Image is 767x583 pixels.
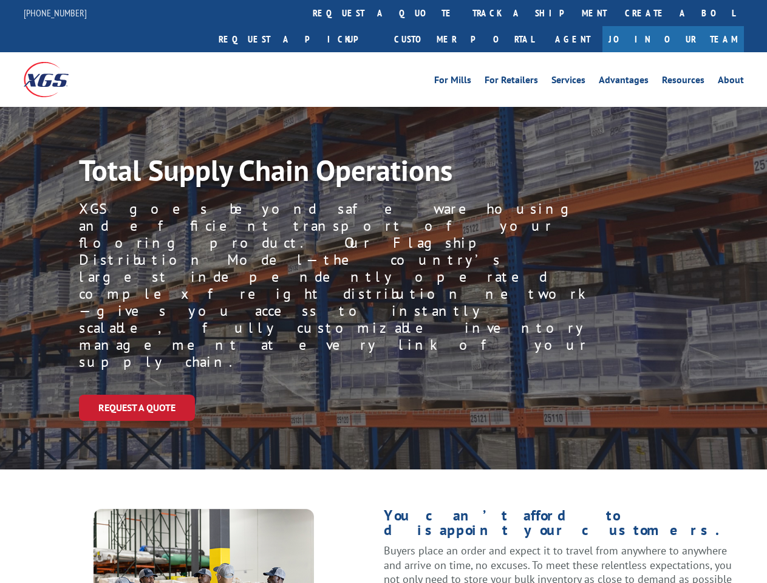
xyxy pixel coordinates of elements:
a: [PHONE_NUMBER] [24,7,87,19]
h1: Total Supply Chain Operations [79,155,571,191]
a: Request a Quote [79,395,195,421]
p: XGS goes beyond safe warehousing and efficient transport of your flooring product. Our Flagship D... [79,200,588,370]
a: Advantages [599,75,649,89]
a: Request a pickup [210,26,385,52]
a: Services [551,75,585,89]
a: For Retailers [485,75,538,89]
a: Customer Portal [385,26,543,52]
a: Join Our Team [602,26,744,52]
a: Resources [662,75,704,89]
a: For Mills [434,75,471,89]
h1: You can’t afford to disappoint your customers. [384,508,744,544]
a: Agent [543,26,602,52]
a: About [718,75,744,89]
